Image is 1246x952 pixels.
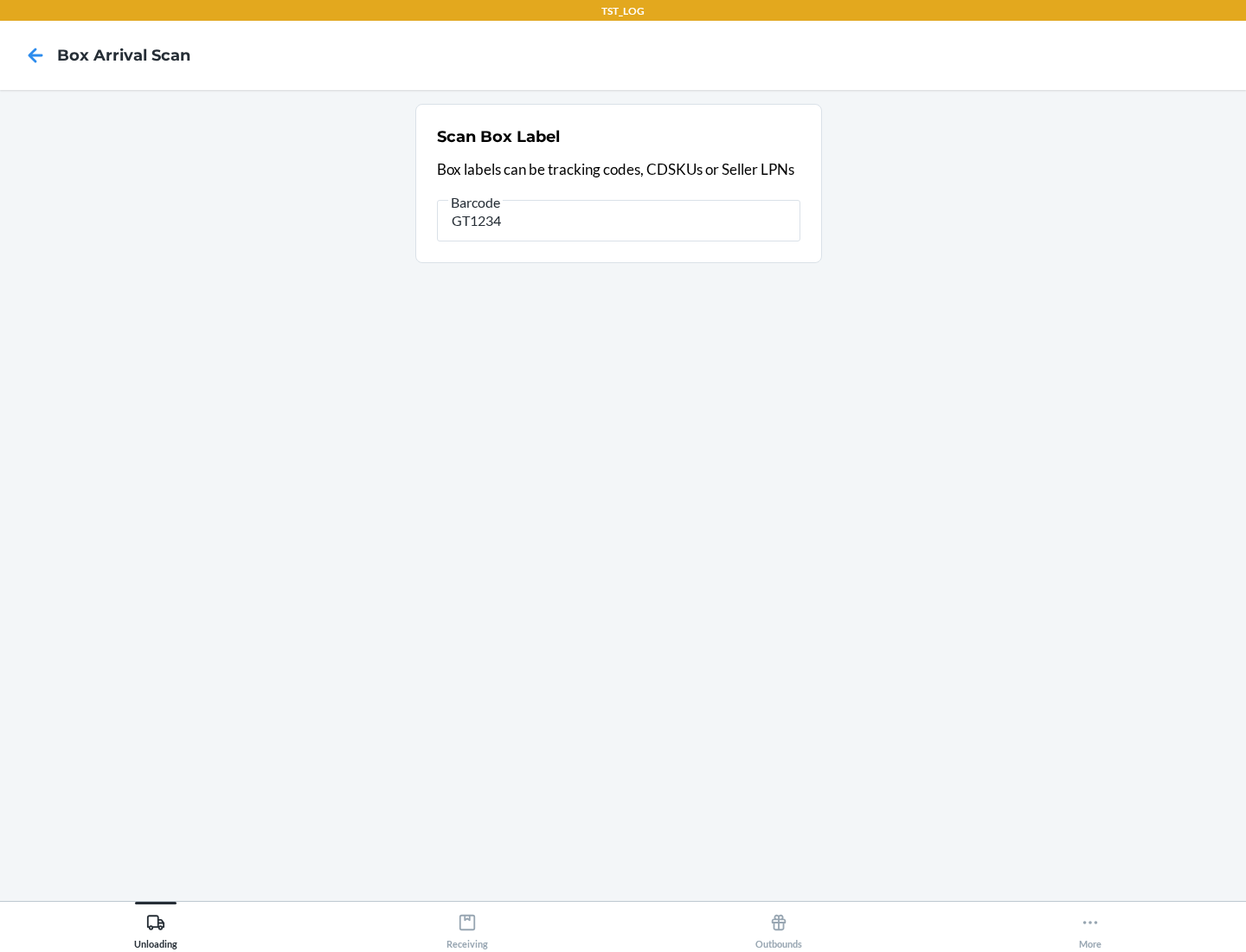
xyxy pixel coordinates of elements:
[623,902,934,949] button: Outbounds
[57,44,190,67] h4: Box Arrival Scan
[934,902,1246,949] button: More
[437,125,560,148] h2: Scan Box Label
[437,158,800,181] p: Box labels can be tracking codes, CDSKUs or Seller LPNs
[448,194,503,211] span: Barcode
[755,906,802,949] div: Outbounds
[601,3,645,19] p: TST_LOG
[1079,906,1101,949] div: More
[437,200,800,241] input: Barcode
[446,906,488,949] div: Receiving
[311,902,623,949] button: Receiving
[134,906,177,949] div: Unloading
